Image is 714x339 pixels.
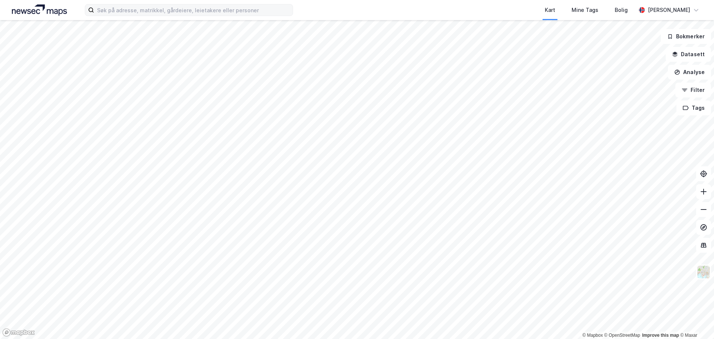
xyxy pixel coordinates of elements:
input: Søk på adresse, matrikkel, gårdeiere, leietakere eller personer [94,4,293,16]
div: Bolig [615,6,628,15]
iframe: Chat Widget [677,303,714,339]
div: Kart [545,6,555,15]
img: logo.a4113a55bc3d86da70a041830d287a7e.svg [12,4,67,16]
div: Mine Tags [572,6,598,15]
div: [PERSON_NAME] [648,6,690,15]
